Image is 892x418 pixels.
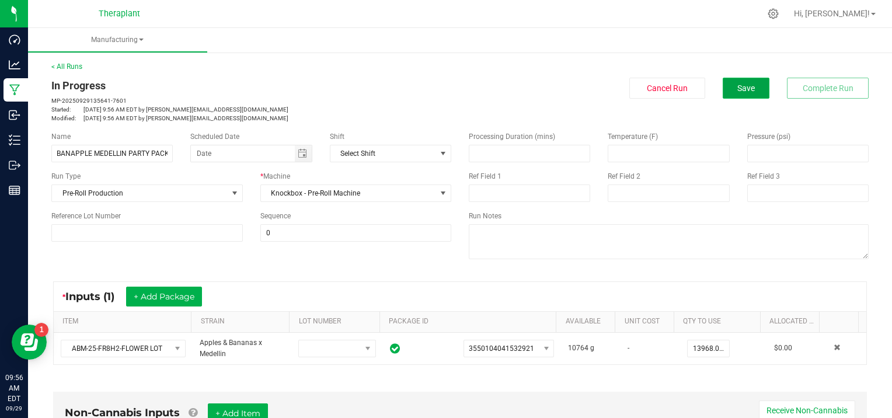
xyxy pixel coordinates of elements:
span: Started: [51,105,83,114]
input: Date [191,145,295,162]
span: Knockbox - Pre-Roll Machine [261,185,437,201]
a: QTY TO USESortable [683,317,755,326]
span: Save [737,83,755,93]
div: Manage settings [766,8,780,19]
span: Ref Field 1 [469,172,501,180]
span: NO DATA FOUND [61,340,186,357]
span: Scheduled Date [190,133,239,141]
a: PACKAGE IDSortable [389,317,552,326]
a: Allocated CostSortable [769,317,814,326]
p: [DATE] 9:56 AM EDT by [PERSON_NAME][EMAIL_ADDRESS][DOMAIN_NAME] [51,105,451,114]
inline-svg: Analytics [9,59,20,71]
iframe: Resource center [12,325,47,360]
span: Cancel Run [647,83,688,93]
span: Reference Lot Number [51,212,121,220]
span: Pre-Roll Production [52,185,228,201]
iframe: Resource center unread badge [34,323,48,337]
a: AVAILABLESortable [566,317,611,326]
a: Sortable [828,317,854,326]
span: NO DATA FOUND [330,145,451,162]
span: Hi, [PERSON_NAME]! [794,9,870,18]
p: 09/29 [5,404,23,413]
span: Theraplant [99,9,140,19]
span: Sequence [260,212,291,220]
span: Machine [263,172,290,180]
span: Modified: [51,114,83,123]
span: Toggle calendar [295,145,312,162]
span: Run Type [51,171,81,182]
span: Ref Field 2 [608,172,640,180]
span: Name [51,133,71,141]
span: $0.00 [774,344,792,352]
a: ITEMSortable [62,317,187,326]
span: - [628,344,629,352]
a: LOT NUMBERSortable [299,317,375,326]
span: Ref Field 3 [747,172,780,180]
inline-svg: Reports [9,184,20,196]
a: < All Runs [51,62,82,71]
span: Complete Run [803,83,853,93]
inline-svg: Inbound [9,109,20,121]
span: 3550104041532921 [469,344,534,353]
button: Save [723,78,769,99]
span: ABM-25-FR8H2-FLOWER LOT [61,340,170,357]
inline-svg: Inventory [9,134,20,146]
span: Select Shift [330,145,436,162]
span: Pressure (psi) [747,133,790,141]
span: Inputs (1) [65,290,126,303]
span: Shift [330,133,344,141]
span: Processing Duration (mins) [469,133,555,141]
p: MP-20250929135641-7601 [51,96,451,105]
span: Temperature (F) [608,133,658,141]
a: Manufacturing [28,28,207,53]
a: Unit CostSortable [625,317,670,326]
a: STRAINSortable [201,317,285,326]
span: g [590,344,594,352]
span: In Sync [390,342,400,356]
inline-svg: Outbound [9,159,20,171]
button: Complete Run [787,78,869,99]
div: In Progress [51,78,451,93]
p: [DATE] 9:56 AM EDT by [PERSON_NAME][EMAIL_ADDRESS][DOMAIN_NAME] [51,114,451,123]
span: Run Notes [469,212,501,220]
inline-svg: Manufacturing [9,84,20,96]
span: 10764 [568,344,588,352]
button: Cancel Run [629,78,705,99]
button: + Add Package [126,287,202,306]
p: 09:56 AM EDT [5,372,23,404]
inline-svg: Dashboard [9,34,20,46]
span: Apples & Bananas x Medellin [200,339,262,358]
span: Manufacturing [28,35,207,45]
